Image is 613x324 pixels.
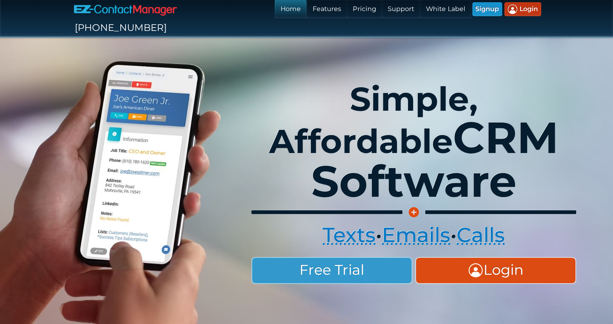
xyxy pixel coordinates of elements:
[245,220,582,251] div: • •
[74,4,177,16] img: EZ-ContactManager
[504,2,541,16] a: Login
[323,224,376,247] a: Texts
[382,224,450,247] a: Emails
[472,2,502,16] a: Signup
[415,257,576,284] a: Login
[457,224,505,247] a: Calls
[251,257,412,284] a: Free Trial
[245,83,582,204] h1: Simple, Affordable
[75,22,167,33] span: [PHONE_NUMBER]
[311,114,559,207] big: CRM Software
